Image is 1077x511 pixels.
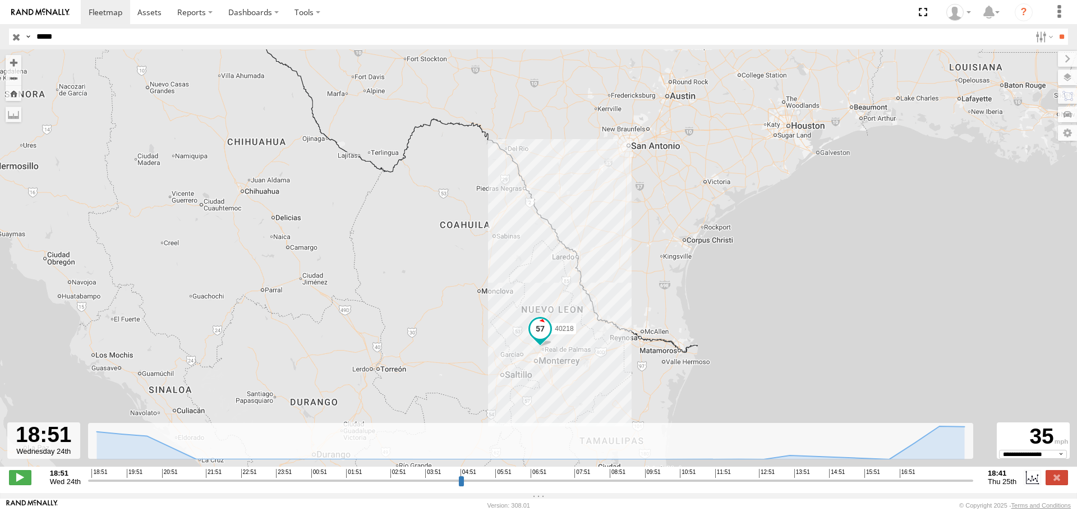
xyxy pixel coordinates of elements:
span: 04:51 [461,469,476,478]
img: rand-logo.svg [11,8,70,16]
span: 19:51 [127,469,142,478]
span: 20:51 [162,469,178,478]
div: Caseta Laredo TX [942,4,975,21]
span: 10:51 [680,469,696,478]
span: 23:51 [276,469,292,478]
button: Zoom out [6,70,21,86]
span: 03:51 [425,469,441,478]
label: Close [1046,470,1068,485]
span: 05:51 [495,469,511,478]
label: Map Settings [1058,125,1077,141]
span: Thu 25th Sep 2025 [988,477,1016,486]
strong: 18:51 [50,469,81,477]
span: 12:51 [759,469,775,478]
div: Version: 308.01 [487,502,530,509]
label: Search Filter Options [1031,29,1055,45]
a: Visit our Website [6,500,58,511]
span: 06:51 [531,469,546,478]
span: 02:51 [390,469,406,478]
a: Terms and Conditions [1011,502,1071,509]
label: Measure [6,107,21,122]
label: Search Query [24,29,33,45]
span: 15:51 [864,469,880,478]
span: Wed 24th Sep 2025 [50,477,81,486]
span: 13:51 [794,469,810,478]
button: Zoom Home [6,86,21,101]
button: Zoom in [6,55,21,70]
span: 18:51 [91,469,107,478]
span: 00:51 [311,469,327,478]
label: Play/Stop [9,470,31,485]
span: 11:51 [715,469,731,478]
span: 08:51 [610,469,625,478]
span: 09:51 [645,469,661,478]
span: 40218 [555,325,573,333]
i: ? [1015,3,1033,21]
span: 16:51 [900,469,915,478]
span: 21:51 [206,469,222,478]
span: 22:51 [241,469,257,478]
span: 01:51 [346,469,362,478]
div: 35 [998,424,1068,450]
span: 14:51 [829,469,845,478]
span: 07:51 [574,469,590,478]
div: © Copyright 2025 - [959,502,1071,509]
strong: 18:41 [988,469,1016,477]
